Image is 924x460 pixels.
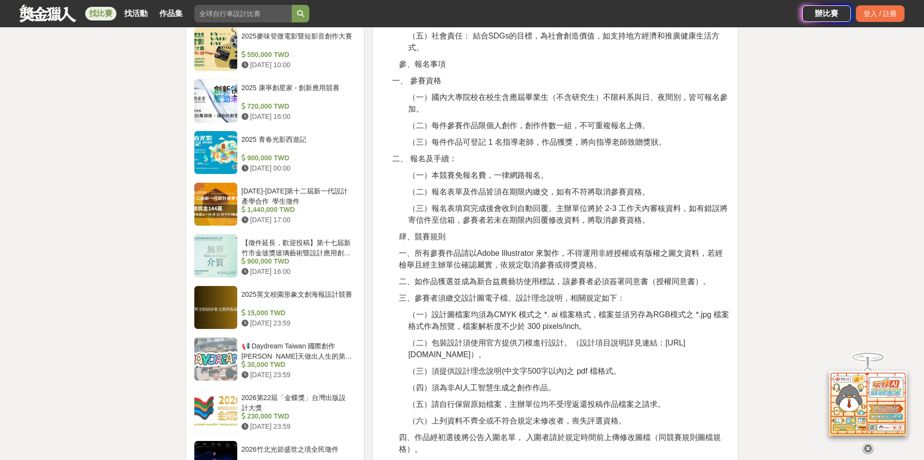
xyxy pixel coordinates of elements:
a: [DATE]-[DATE]第十二屆新一代設計產學合作_學生徵件 1,440,000 TWD [DATE] 17:00 [194,182,357,226]
div: 720,000 TWD [242,101,353,112]
div: [DATE] 10:00 [242,60,353,70]
a: 找活動 [120,7,151,20]
span: （二）報名表單及作品皆須在期限內繳交，如有不符將取消參賽資格。 [408,188,650,196]
span: 網路報名。 [509,171,548,179]
a: 2025麥味登微電影暨短影音創作大賽 550,000 TWD [DATE] 10:00 [194,27,357,71]
span: （一） [408,171,432,179]
span: 新合益農藝坊 [477,277,524,286]
div: [DATE] 23:59 [242,370,353,380]
div: 2025 康寧創星家 - 創新應用競賽 [242,83,353,101]
img: d2146d9a-e6f6-4337-9592-8cefde37ba6b.png [829,371,907,436]
span: （三）報名表填寫完成後會收到自動回覆。主辦單位將於 2-3 工作天內審核資料，如有錯誤將寄信件至信箱，參賽者若未在期限內回覆修改資料，將取消參賽資格。 [408,204,728,224]
div: 15,000 TWD [242,308,353,318]
a: 辦比賽 [802,5,851,22]
span: （四）須為非AI人工智慧生成之創作作品。 [408,383,556,392]
div: 900,000 TWD [242,153,353,163]
div: [DATE]-[DATE]第十二屆新一代設計產學合作_學生徵件 [242,186,353,205]
div: 📢 Daydream Taiwan 國際創作[PERSON_NAME]天做出人生的第一款遊戲吧！ [242,341,353,360]
div: 【徵件延長，歡迎投稿】第十七屆新竹市金玻獎玻璃藝術暨設計應用創作比賽 [242,238,353,256]
span: （三）每件作品可登 [408,138,478,146]
div: 30,000 TWD [242,360,353,370]
span: 二、如作品獲選並成為 [399,277,477,286]
div: 550,000 TWD [242,50,353,60]
span: 參、報名事項 [399,60,446,68]
span: 一、所有參賽作品請以Adobe Illustrator 來製作，不得運用非經授權或有版權之圖文資料，若經檢舉且經主辧單位確認屬實，依規定取消參賽或得獎資格。 [399,249,723,269]
span: 一、 參賽資格 [392,77,441,85]
div: 2026第22屆「金蝶獎」台灣出版設計大獎 [242,393,353,411]
div: [DATE] 23:59 [242,318,353,328]
span: （五）社會責任： 結合SDGs的目標，為社會創造價值，如支持地方經濟和推廣健康生活方式。 [408,32,719,52]
div: 2025英文校園形象文創海報設計競賽 [242,289,353,308]
div: 2025麥味登微電影暨短影音創作大賽 [242,31,353,50]
span: （一）設計圖檔案均須為CMYK 模式之 *. ai 檔案格式，檔案並須另存為RGB模式之 *.jpg 檔案格式作為預覽，檔案解析度不少於 300 pixels/inch。 [408,310,729,330]
a: 2025 康寧創星家 - 創新應用競賽 720,000 TWD [DATE] 16:00 [194,79,357,123]
a: 找比賽 [85,7,116,20]
span: 國內 [432,93,447,101]
span: 本競賽免報名費，一律 [432,171,509,179]
div: 230,000 TWD [242,411,353,422]
div: [DATE] 17:00 [242,215,353,225]
span: 二、 報名及手續： [392,154,456,163]
div: [DATE] 23:59 [242,422,353,432]
div: [DATE] 16:00 [242,112,353,122]
span: （三）須提供設計理念說明(中文字500字以內)之 pdf 檔格式。 [408,367,621,375]
a: 2025 青春光影西遊記 900,000 TWD [DATE] 00:00 [194,131,357,174]
span: （五）請自行保留原始檔案，主辦單位均不受理返還投稿作品檔案之請求。 [408,400,665,408]
span: （二）包裝設計須使用官方提供刀模進行設計。（設計項目說明詳見連結：[URL][DOMAIN_NAME]）。 [408,339,685,359]
div: 登入 / 註冊 [856,5,905,22]
a: 2025英文校園形象文創海報設計競賽 15,000 TWD [DATE] 23:59 [194,286,357,329]
span: （六）上列資料不齊全或不符合規定未修改者，喪失評選資格。 [408,417,626,425]
div: 900,000 TWD [242,256,353,267]
a: 📢 Daydream Taiwan 國際創作[PERSON_NAME]天做出人生的第一款遊戲吧！ 30,000 TWD [DATE] 23:59 [194,337,357,381]
span: （二）每件參賽作品限個人創作，創作件數一組，不可重複報名上傳。 [408,121,650,130]
a: 2026第22屆「金蝶獎」台灣出版設計大獎 230,000 TWD [DATE] 23:59 [194,389,357,433]
span: 三、參賽者須繳交設計圖電子檔、設計理念說明，相關規定如下： [399,294,625,302]
span: 四、作品經初選後將公告入圍名單， 入圍者請於規定時間前上傳修改圖檔（同競賽規則圖檔規格）。 [399,433,720,453]
span: 肆、競賽規則 [399,232,446,241]
div: [DATE] 00:00 [242,163,353,173]
div: [DATE] 16:00 [242,267,353,277]
span: 記 1 名指導老師，作品獲獎，將向指導老師致贈獎狀。 [478,138,666,146]
div: 2025 青春光影西遊記 [242,134,353,153]
a: 作品集 [155,7,187,20]
div: 1,440,000 TWD [242,205,353,215]
a: 【徵件延長，歡迎投稿】第十七屆新竹市金玻獎玻璃藝術暨設計應用創作比賽 900,000 TWD [DATE] 16:00 [194,234,357,278]
input: 全球自行車設計比賽 [194,5,292,22]
span: （一） [408,93,432,101]
span: 使用標誌，該參賽者必須簽署同意書（授權同意書）。 [524,277,711,286]
span: 大專院校在校生含應屆畢業生（不含研究生）不限科系與日、夜間別，皆可報名參加。 [408,93,728,113]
